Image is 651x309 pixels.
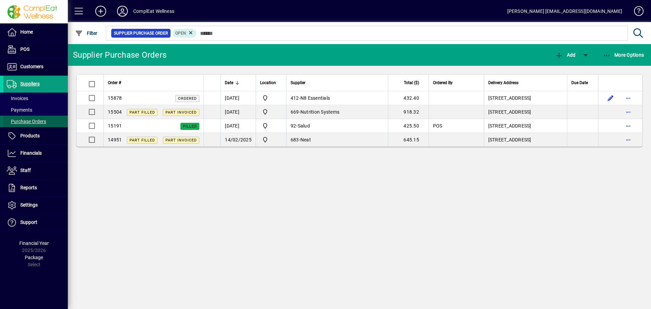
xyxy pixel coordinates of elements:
td: - [286,91,388,105]
span: POS [20,46,29,52]
span: Open [175,31,186,36]
a: Home [3,24,68,41]
a: Invoices [3,93,68,104]
span: Reports [20,185,37,190]
span: Part Filled [130,110,155,115]
span: 14951 [108,137,122,142]
td: - [286,133,388,147]
span: Financial Year [19,240,49,246]
span: Ordered By [433,79,453,86]
span: ComplEat Wellness [260,94,282,102]
span: Supplier Purchase Order [114,30,168,37]
span: Filled [183,124,197,129]
span: Financials [20,150,42,156]
span: Supplier [291,79,305,86]
span: Settings [20,202,38,208]
span: ComplEat Wellness [260,122,282,130]
td: [DATE] [220,119,256,133]
span: Ordered [178,96,197,101]
span: Filter [75,31,98,36]
span: Home [20,29,33,35]
a: Staff [3,162,68,179]
span: Order # [108,79,121,86]
div: ComplEat Wellness [133,6,174,17]
a: POS [3,41,68,58]
span: Total ($) [404,79,419,86]
span: Customers [20,64,43,69]
span: Nutrition Systems [300,109,339,115]
span: 92 [291,123,296,129]
span: Part Invoiced [165,138,197,142]
span: Part Invoiced [165,110,197,115]
a: Payments [3,104,68,116]
button: More options [623,134,634,145]
span: Suppliers [20,81,40,86]
div: Total ($) [392,79,425,86]
mat-chip: Completion Status: Open [173,29,197,38]
span: Date [225,79,233,86]
div: Location [260,79,282,86]
div: Due Date [571,79,594,86]
div: Supplier Purchase Orders [73,50,166,60]
div: Order # [108,79,199,86]
span: Salud [298,123,310,129]
span: Location [260,79,276,86]
div: [PERSON_NAME] [EMAIL_ADDRESS][DOMAIN_NAME] [507,6,622,17]
td: 432.40 [388,91,429,105]
div: Ordered By [433,79,480,86]
span: Staff [20,168,31,173]
button: More options [623,107,634,117]
td: 645.15 [388,133,429,147]
button: Edit [605,93,616,103]
span: N8 Essentials [300,95,330,101]
span: 412 [291,95,299,101]
td: 14/02/2025 [220,133,256,147]
span: ComplEat Wellness [260,108,282,116]
td: - [286,105,388,119]
td: [STREET_ADDRESS] [484,91,567,105]
span: Due Date [571,79,588,86]
span: Products [20,133,40,138]
a: Customers [3,58,68,75]
span: 15504 [108,109,122,115]
span: POS [433,123,442,129]
span: ComplEat Wellness [260,136,282,144]
span: Delivery Address [488,79,518,86]
td: 425.50 [388,119,429,133]
button: Profile [112,5,133,17]
td: [STREET_ADDRESS] [484,133,567,147]
button: More options [623,93,634,103]
td: [STREET_ADDRESS] [484,119,567,133]
button: More Options [601,49,646,61]
a: Purchase Orders [3,116,68,127]
a: Knowledge Base [629,1,643,23]
div: Date [225,79,252,86]
span: Purchase Orders [7,119,46,124]
td: [STREET_ADDRESS] [484,105,567,119]
button: Add [553,49,577,61]
a: Support [3,214,68,231]
span: 15191 [108,123,122,129]
button: Filter [73,27,99,39]
a: Products [3,128,68,144]
span: Part Filled [130,138,155,142]
td: 918.32 [388,105,429,119]
td: - [286,119,388,133]
span: Package [25,255,43,260]
a: Reports [3,179,68,196]
div: Supplier [291,79,384,86]
td: [DATE] [220,91,256,105]
span: Invoices [7,96,28,101]
button: Add [90,5,112,17]
span: 669 [291,109,299,115]
span: Support [20,219,37,225]
span: 15878 [108,95,122,101]
span: 683 [291,137,299,142]
button: More options [623,120,634,131]
span: Neat [300,137,311,142]
span: Payments [7,107,32,113]
a: Settings [3,197,68,214]
a: Financials [3,145,68,162]
span: More Options [603,52,644,58]
td: [DATE] [220,105,256,119]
